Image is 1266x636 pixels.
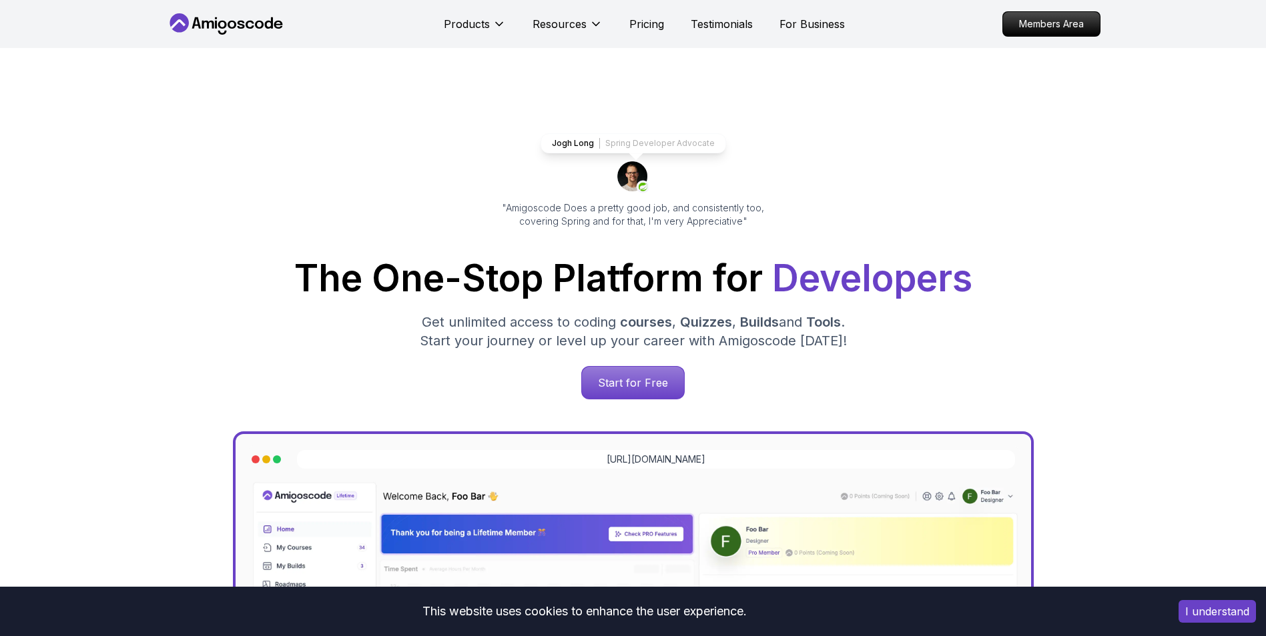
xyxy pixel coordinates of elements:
[484,201,783,228] p: "Amigoscode Does a pretty good job, and consistently too, covering Spring and for that, I'm very ...
[1002,11,1100,37] a: Members Area
[552,138,594,149] p: Jogh Long
[607,453,705,466] a: [URL][DOMAIN_NAME]
[581,366,685,399] a: Start for Free
[680,314,732,330] span: Quizzes
[772,256,972,300] span: Developers
[177,260,1090,297] h1: The One-Stop Platform for
[582,367,684,399] p: Start for Free
[533,16,603,43] button: Resources
[691,16,753,32] a: Testimonials
[10,597,1159,626] div: This website uses cookies to enhance the user experience.
[779,16,845,32] a: For Business
[620,314,672,330] span: courses
[444,16,506,43] button: Products
[605,138,715,149] p: Spring Developer Advocate
[1003,12,1100,36] p: Members Area
[806,314,841,330] span: Tools
[409,313,858,350] p: Get unlimited access to coding , , and . Start your journey or level up your career with Amigosco...
[617,161,649,193] img: josh long
[1179,600,1256,623] button: Accept cookies
[533,16,587,32] p: Resources
[629,16,664,32] a: Pricing
[444,16,490,32] p: Products
[740,314,779,330] span: Builds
